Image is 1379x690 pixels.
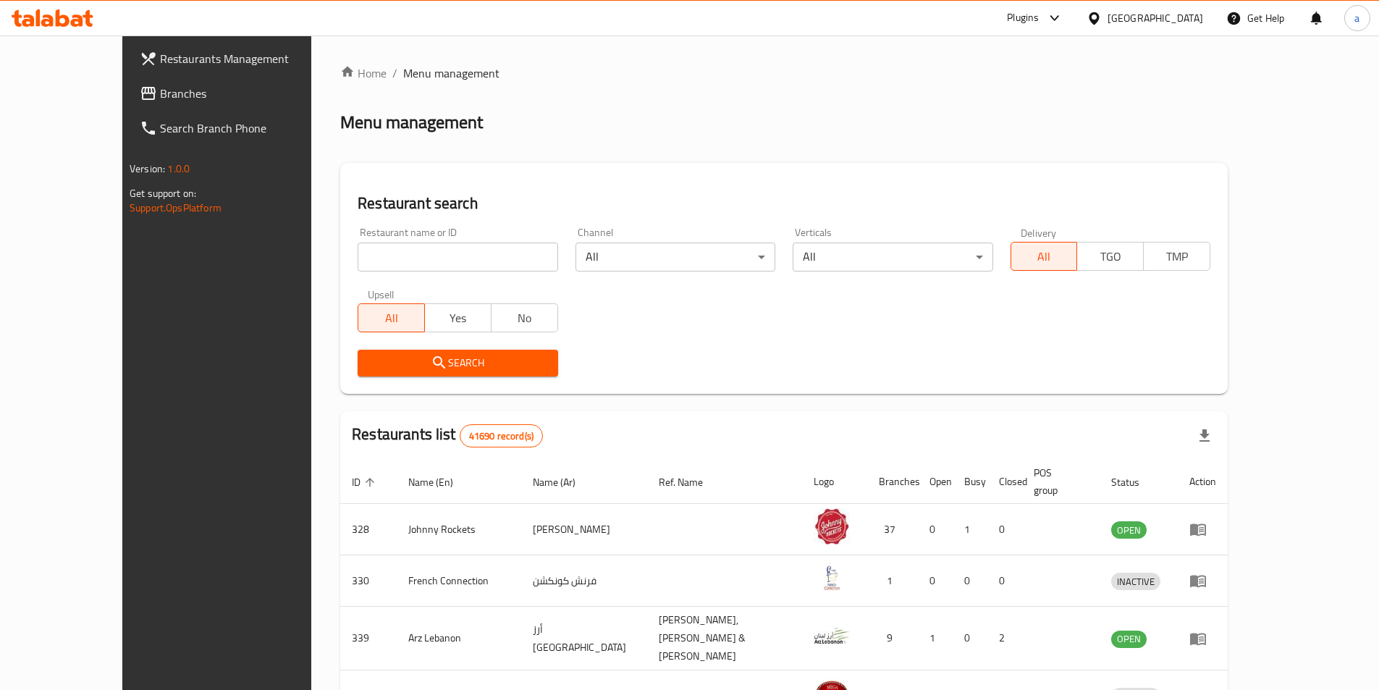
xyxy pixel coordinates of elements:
h2: Restaurants list [352,424,543,447]
div: Menu [1189,630,1216,647]
td: 0 [918,555,953,607]
span: Menu management [403,64,499,82]
div: All [575,243,775,272]
div: Menu [1189,572,1216,589]
span: ID [352,474,379,491]
span: Name (Ar) [533,474,594,491]
div: Menu [1189,521,1216,538]
button: All [358,303,425,332]
span: OPEN [1111,522,1147,539]
nav: breadcrumb [340,64,1228,82]
td: 1 [918,607,953,670]
td: Arz Lebanon [397,607,521,670]
span: POS group [1034,464,1082,499]
a: Support.OpsPlatform [130,198,222,217]
th: Action [1178,460,1228,504]
td: Johnny Rockets [397,504,521,555]
div: OPEN [1111,631,1147,648]
td: [PERSON_NAME],[PERSON_NAME] & [PERSON_NAME] [647,607,803,670]
div: Export file [1187,418,1222,453]
td: 0 [918,504,953,555]
td: 339 [340,607,397,670]
span: Restaurants Management [160,50,341,67]
div: [GEOGRAPHIC_DATA] [1108,10,1203,26]
span: Yes [431,308,486,329]
span: Ref. Name [659,474,722,491]
img: French Connection [814,560,850,596]
td: 0 [987,555,1022,607]
td: [PERSON_NAME] [521,504,647,555]
div: Plugins [1007,9,1039,27]
span: TGO [1083,246,1138,267]
a: Branches [128,76,353,111]
button: All [1011,242,1078,271]
td: 0 [987,504,1022,555]
span: No [497,308,552,329]
th: Closed [987,460,1022,504]
span: a [1354,10,1359,26]
button: TMP [1143,242,1210,271]
div: Total records count [460,424,543,447]
span: OPEN [1111,631,1147,647]
button: Yes [424,303,492,332]
span: Search Branch Phone [160,119,341,137]
span: Branches [160,85,341,102]
td: 1 [953,504,987,555]
th: Busy [953,460,987,504]
td: 1 [867,555,918,607]
a: Search Branch Phone [128,111,353,146]
span: TMP [1150,246,1205,267]
li: / [392,64,397,82]
td: 9 [867,607,918,670]
img: Johnny Rockets [814,508,850,544]
span: Name (En) [408,474,472,491]
label: Delivery [1021,227,1057,237]
a: Restaurants Management [128,41,353,76]
td: 328 [340,504,397,555]
span: Version: [130,159,165,178]
button: No [491,303,558,332]
span: Get support on: [130,184,196,203]
span: Search [369,354,546,372]
h2: Restaurant search [358,193,1210,214]
span: All [1017,246,1072,267]
td: 0 [953,555,987,607]
button: Search [358,350,557,376]
a: Home [340,64,387,82]
span: INACTIVE [1111,573,1160,590]
span: Status [1111,474,1158,491]
img: Arz Lebanon [814,618,850,654]
td: French Connection [397,555,521,607]
td: 2 [987,607,1022,670]
th: Open [918,460,953,504]
div: OPEN [1111,521,1147,539]
span: All [364,308,419,329]
th: Branches [867,460,918,504]
span: 1.0.0 [167,159,190,178]
td: 37 [867,504,918,555]
label: Upsell [368,289,395,299]
td: فرنش كونكشن [521,555,647,607]
td: 0 [953,607,987,670]
div: All [793,243,992,272]
td: أرز [GEOGRAPHIC_DATA] [521,607,647,670]
td: 330 [340,555,397,607]
button: TGO [1076,242,1144,271]
h2: Menu management [340,111,483,134]
input: Search for restaurant name or ID.. [358,243,557,272]
span: 41690 record(s) [460,429,542,443]
th: Logo [802,460,867,504]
